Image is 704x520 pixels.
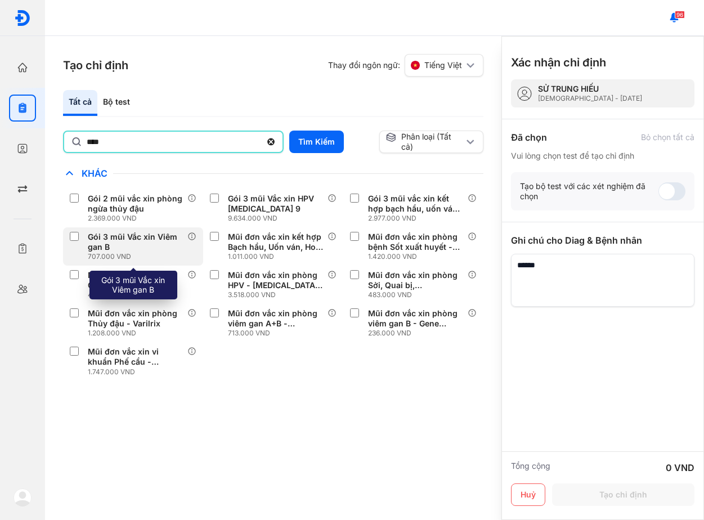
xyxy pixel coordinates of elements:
div: Gói 3 mũi vắc xin kết hợp bạch hầu, uốn ván, ho gà vô bào [368,194,463,214]
div: Bỏ chọn tất cả [641,132,694,142]
div: Tổng cộng [511,461,550,474]
div: Mũi đơn vắc xin phòng Cúm - Influvax tetra [88,270,183,290]
div: Vui lòng chọn test để tạo chỉ định [511,151,694,161]
div: Ghi chú cho Diag & Bệnh nhân [511,234,694,247]
div: Thay đổi ngôn ngữ: [328,54,483,77]
div: Mũi đơn vắc xin kết hợp Bạch hầu, Uốn ván, Ho gà vô bào - Boostrix [228,232,323,252]
h3: Xác nhận chỉ định [511,55,606,70]
div: 3.518.000 VND [228,290,328,299]
div: Tạo bộ test với các xét nghiệm đã chọn [520,181,658,201]
div: Gói 2 mũi vắc xin phòng ngừa thủy đậu [88,194,183,214]
div: 1.420.000 VND [368,252,468,261]
div: Tất cả [63,90,97,116]
div: 713.000 VND [228,329,328,338]
div: [DEMOGRAPHIC_DATA] - [DATE] [538,94,642,103]
div: 437.000 VND [88,290,187,299]
div: 0 VND [666,461,694,474]
div: Mũi đơn vắc xin vi khuẩn Phế cầu - Prevenar13 [88,347,183,367]
div: Gói 3 mũi Vắc xin HPV [MEDICAL_DATA] 9 [228,194,323,214]
div: Mũi đơn vắc xin phòng viêm gan A+B - [MEDICAL_DATA] [228,308,323,329]
div: 236.000 VND [368,329,468,338]
button: Tạo chỉ định [552,483,694,506]
div: Mũi đơn vắc xin phòng HPV - [MEDICAL_DATA] 9 [228,270,323,290]
span: Tiếng Việt [424,60,462,70]
div: 2.369.000 VND [88,214,187,223]
div: SỬ TRUNG HIẾU [538,84,642,94]
div: 2.977.000 VND [368,214,468,223]
img: logo [14,488,32,506]
div: Đã chọn [511,131,547,144]
span: 96 [675,11,685,19]
div: Mũi đơn vắc xin phòng Thủy đậu - Varilrix [88,308,183,329]
div: 1.208.000 VND [88,329,187,338]
h3: Tạo chỉ định [63,57,128,73]
div: 9.634.000 VND [228,214,328,223]
img: logo [14,10,31,26]
div: Mũi đơn vắc xin phòng viêm gan B - Gene Hbvax [368,308,463,329]
div: 1.011.000 VND [228,252,328,261]
div: Gói 3 mũi Vắc xin Viêm gan B [88,232,183,252]
div: Bộ test [97,90,136,116]
div: Mũi đơn vắc xin phòng Sởi, Quai bị, [MEDICAL_DATA] - MMRII [368,270,463,290]
div: 483.000 VND [368,290,468,299]
button: Huỷ [511,483,545,506]
div: Mũi đơn vắc xin phòng bệnh Sốt xuất huyết - QDENGA [368,232,463,252]
div: Phân loại (Tất cả) [385,132,464,152]
span: Khác [76,168,113,179]
div: 1.747.000 VND [88,367,187,376]
button: Tìm Kiếm [289,131,344,153]
div: 707.000 VND [88,252,187,261]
